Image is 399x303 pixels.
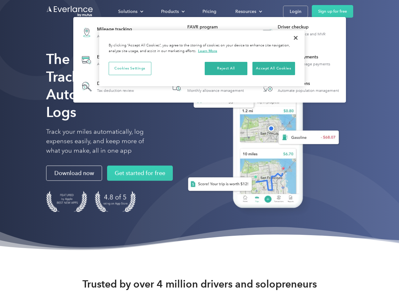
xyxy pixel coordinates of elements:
a: Sign up for free [312,5,353,18]
a: HR IntegrationsAutomate population management [257,76,342,97]
a: Get started for free [107,166,173,181]
button: Close [289,31,303,45]
a: Expense trackingAutomatic transaction logs [76,49,146,72]
div: Expense tracking [97,54,142,60]
div: Automate population management [278,88,339,93]
div: Pricing [203,8,216,15]
img: Badge for Featured by Apple Best New Apps [46,191,87,212]
a: Login [283,6,308,17]
div: Solutions [118,8,137,15]
div: Automatic mileage logs [97,34,138,39]
div: FAVR program [187,24,252,30]
a: Accountable planMonthly allowance management [167,76,247,97]
button: Accept All Cookies [252,62,295,75]
a: FAVR programFixed & Variable Rate reimbursement design & management [167,21,252,44]
div: By clicking “Accept All Cookies”, you agree to the storing of cookies on your device to enhance s... [109,43,295,54]
div: Privacy [99,30,305,86]
div: Resources [229,6,267,17]
a: Pricing [196,6,223,17]
a: Download now [46,166,102,181]
p: Track your miles automatically, log expenses easily, and keep more of what you make, all in one app [46,127,159,156]
strong: Trusted by over 4 million drivers and solopreneurs [82,278,317,290]
div: Mileage tracking [97,26,138,33]
button: Reject All [205,62,247,75]
div: Automatic transaction logs [97,62,142,66]
div: Deduction finder [97,80,134,87]
div: Cookie banner [99,30,305,86]
nav: Products [73,17,346,103]
div: Solutions [112,6,148,17]
a: Mileage trackingAutomatic mileage logs [76,21,141,44]
a: Driver checkupLicense, insurance and MVR verification [257,21,343,44]
div: Login [290,8,301,15]
a: Deduction finderTax deduction review [76,76,137,97]
div: Products [161,8,179,15]
div: HR Integrations [278,80,339,87]
a: More information about your privacy, opens in a new tab [198,49,217,53]
div: Monthly allowance management [187,88,244,93]
a: Go to homepage [46,5,94,17]
img: Everlance, mileage tracker app, expense tracking app [178,60,344,217]
div: Resources [235,8,256,15]
div: Products [155,6,190,17]
img: 4.9 out of 5 stars on the app store [95,191,136,212]
div: License, insurance and MVR verification [278,32,342,41]
button: Cookies Settings [109,62,151,75]
div: Tax deduction review [97,88,134,93]
div: Driver checkup [278,24,342,30]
